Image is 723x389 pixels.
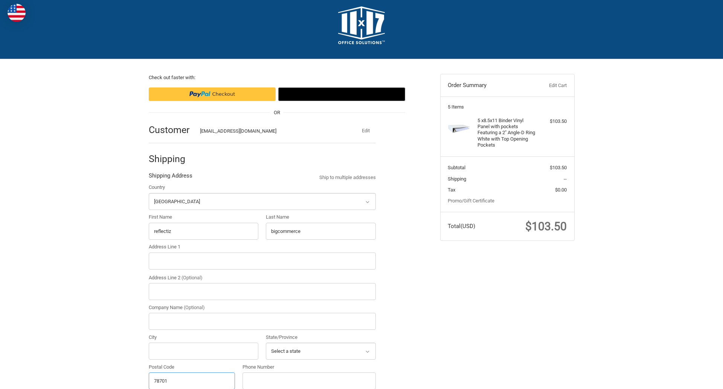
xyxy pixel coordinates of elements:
span: Subtotal [448,165,465,170]
h2: Customer [149,124,193,136]
small: (Optional) [184,305,205,310]
legend: Shipping Address [149,172,192,184]
span: Shipping [448,176,466,182]
label: Last Name [266,213,376,221]
span: OR [270,109,284,116]
div: $103.50 [537,118,567,125]
label: Company Name [149,304,376,311]
h4: 5 x 8.5x11 Binder Vinyl Panel with pockets Featuring a 2" Angle-D Ring White with Top Opening Poc... [477,118,535,148]
h3: 5 Items [448,104,567,110]
div: [EMAIL_ADDRESS][DOMAIN_NAME] [200,127,342,135]
label: State/Province [266,334,376,341]
a: Edit Cart [529,82,567,89]
button: Google Pay [278,87,405,101]
label: Country [149,184,376,191]
a: Promo/Gift Certificate [448,198,494,204]
span: Total (USD) [448,223,475,230]
label: Address Line 1 [149,243,376,251]
span: $103.50 [550,165,567,170]
span: -- [564,176,567,182]
a: Ship to multiple addresses [319,174,376,181]
label: City [149,334,259,341]
iframe: PayPal-paypal [149,87,276,101]
label: Address Line 2 [149,274,376,282]
img: 11x17.com [338,6,385,44]
button: Edit [356,126,376,136]
img: duty and tax information for United States [8,4,26,22]
h3: Order Summary [448,82,529,89]
span: $0.00 [555,187,567,193]
label: First Name [149,213,259,221]
small: (Optional) [182,275,203,280]
h2: Shipping [149,153,193,165]
p: Check out faster with: [149,74,405,81]
span: Tax [448,187,455,193]
label: Phone Number [243,363,376,371]
label: Postal Code [149,363,235,371]
span: $103.50 [525,220,567,233]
